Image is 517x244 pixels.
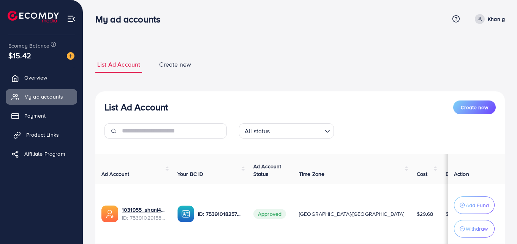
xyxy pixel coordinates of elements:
span: ID: 7539102915869425665 [122,214,165,222]
img: ic-ba-acc.ded83a64.svg [177,206,194,222]
a: Product Links [6,127,77,142]
p: Khan g [488,14,505,24]
span: Affiliate Program [24,150,65,158]
button: Create new [453,100,496,114]
a: Khan g [472,14,505,24]
button: Withdraw [454,220,495,238]
input: Search for option [272,124,322,137]
span: Create new [159,60,191,69]
div: <span class='underline'>1031955_shani4578002_1755334217240</span></br>7539102915869425665 [122,206,165,222]
span: [GEOGRAPHIC_DATA]/[GEOGRAPHIC_DATA] [299,210,405,218]
span: Cost [417,170,428,178]
span: List Ad Account [97,60,140,69]
p: Add Fund [466,201,489,210]
img: ic-ads-acc.e4c84228.svg [101,206,118,222]
a: My ad accounts [6,89,77,104]
span: Ad Account [101,170,130,178]
a: Overview [6,70,77,85]
span: Ad Account Status [253,163,281,178]
span: Create new [461,104,488,111]
span: $15.42 [8,50,31,61]
span: Product Links [26,131,59,139]
a: 1031955_shani4578002_1755334217240 [122,206,165,214]
span: Time Zone [299,170,324,178]
h3: List Ad Account [104,102,168,113]
h3: My ad accounts [95,14,166,25]
span: All status [243,126,272,137]
span: Approved [253,209,286,219]
img: logo [8,11,59,22]
div: Search for option [239,123,334,139]
a: Payment [6,108,77,123]
p: ID: 7539101825719418897 [198,209,241,218]
img: image [67,52,74,60]
span: Payment [24,112,46,120]
a: Affiliate Program [6,146,77,161]
span: $29.68 [417,210,433,218]
iframe: Chat [485,210,511,238]
button: Add Fund [454,196,495,214]
span: Ecomdy Balance [8,42,49,49]
img: menu [67,14,76,23]
p: Withdraw [466,224,488,233]
span: My ad accounts [24,93,63,100]
span: Action [454,170,469,178]
span: Overview [24,74,47,81]
span: Your BC ID [177,170,204,178]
